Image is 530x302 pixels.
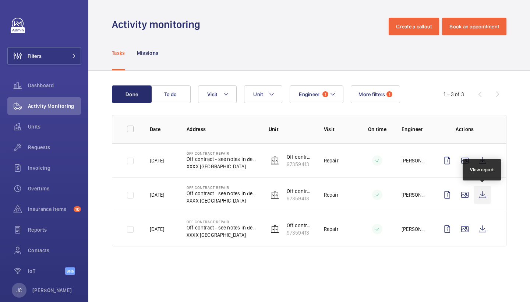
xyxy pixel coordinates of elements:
p: Address [187,126,257,133]
p: Off contract [287,187,312,195]
span: Engineer [299,91,319,97]
span: Filters [28,52,42,60]
p: Off contract - see notes in description [187,190,257,197]
p: [PERSON_NAME] [402,225,427,233]
span: Units [28,123,81,130]
p: Missions [137,49,159,57]
p: Engineer [402,126,427,133]
span: Requests [28,144,81,151]
span: Invoicing [28,164,81,172]
div: View report [470,166,494,173]
button: Unit [244,85,282,103]
p: XXXX [GEOGRAPHIC_DATA] [187,231,257,239]
span: 1 [322,91,328,97]
span: Contacts [28,247,81,254]
p: Off contract - see notes in description [187,224,257,231]
p: [DATE] [150,225,164,233]
button: Engineer1 [290,85,343,103]
button: To do [151,85,191,103]
span: Reports [28,226,81,233]
div: 1 – 3 of 3 [444,91,464,98]
p: [PERSON_NAME] [402,191,427,199]
p: Visit [324,126,353,133]
p: Off Contract Repair [187,151,257,155]
p: Repair [324,225,339,233]
button: Create a callout [389,18,439,35]
p: XXXX [GEOGRAPHIC_DATA] [187,163,257,170]
span: Insurance items [28,206,71,213]
p: Repair [324,157,339,164]
p: [PERSON_NAME] [402,157,427,164]
p: Actions [438,126,491,133]
p: Date [150,126,175,133]
p: 97359413 [287,195,312,202]
p: On time [365,126,390,133]
p: Off contract [287,222,312,229]
p: Off contract - see notes in description [187,155,257,163]
span: Activity Monitoring [28,102,81,110]
img: elevator.svg [271,190,279,199]
span: Visit [207,91,217,97]
p: Off Contract Repair [187,185,257,190]
p: Tasks [112,49,125,57]
p: 97359413 [287,229,312,236]
p: 97359413 [287,161,312,168]
p: [DATE] [150,191,164,199]
button: Book an appointment [442,18,506,35]
p: Off contract [287,153,312,161]
button: Done [112,85,152,103]
span: 1 [386,91,392,97]
span: More filters [358,91,385,97]
img: elevator.svg [271,225,279,233]
img: elevator.svg [271,156,279,165]
p: XXXX [GEOGRAPHIC_DATA] [187,197,257,204]
span: 10 [74,206,81,212]
span: Beta [65,267,75,275]
span: IoT [28,267,65,275]
button: Visit [198,85,237,103]
span: Dashboard [28,82,81,89]
p: JC [17,287,22,294]
p: Repair [324,191,339,199]
p: Off Contract Repair [187,220,257,224]
p: Unit [269,126,312,133]
button: More filters1 [351,85,400,103]
p: [PERSON_NAME] [32,287,72,294]
span: Unit [253,91,263,97]
span: Overtime [28,185,81,192]
h1: Activity monitoring [112,18,205,31]
button: Filters [7,47,81,65]
p: [DATE] [150,157,164,164]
